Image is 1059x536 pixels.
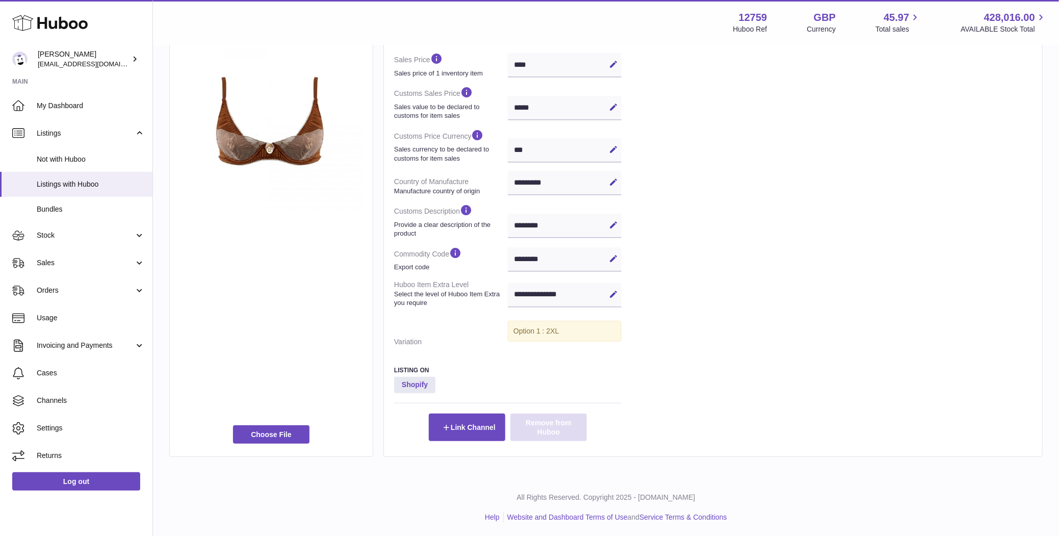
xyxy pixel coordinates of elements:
[510,414,587,441] button: Remove from Huboo
[814,11,836,24] strong: GBP
[394,69,505,78] strong: Sales price of 1 inventory item
[394,48,508,82] dt: Sales Price
[884,11,909,24] span: 45.97
[37,396,145,405] span: Channels
[394,145,505,163] strong: Sales currency to be declared to customs for item sales
[394,220,505,238] strong: Provide a clear description of the product
[12,472,140,491] a: Log out
[394,103,505,120] strong: Sales value to be declared to customs for item sales
[180,37,363,219] img: 127591731597446.png
[807,24,836,34] div: Currency
[12,52,28,67] img: sofiapanwar@unndr.com
[37,129,134,138] span: Listings
[37,368,145,378] span: Cases
[37,451,145,461] span: Returns
[984,11,1035,24] span: 428,016.00
[37,286,134,295] span: Orders
[37,313,145,323] span: Usage
[37,155,145,164] span: Not with Huboo
[37,231,134,240] span: Stock
[394,187,505,196] strong: Manufacture country of origin
[507,513,628,521] a: Website and Dashboard Terms of Use
[485,513,500,521] a: Help
[429,414,505,441] button: Link Channel
[961,24,1047,34] span: AVAILABLE Stock Total
[161,493,1051,502] p: All Rights Reserved. Copyright 2025 - [DOMAIN_NAME]
[875,11,921,34] a: 45.97 Total sales
[394,333,508,351] dt: Variation
[37,341,134,350] span: Invoicing and Payments
[394,366,622,374] h3: Listing On
[961,11,1047,34] a: 428,016.00 AVAILABLE Stock Total
[37,205,145,214] span: Bundles
[394,276,508,312] dt: Huboo Item Extra Level
[508,321,622,342] div: Option 1 : 2XL
[37,258,134,268] span: Sales
[394,263,505,272] strong: Export code
[37,180,145,189] span: Listings with Huboo
[38,60,150,68] span: [EMAIL_ADDRESS][DOMAIN_NAME]
[394,124,508,167] dt: Customs Price Currency
[233,425,309,444] span: Choose File
[504,513,727,522] li: and
[394,199,508,242] dt: Customs Description
[733,24,767,34] div: Huboo Ref
[394,173,508,199] dt: Country of Manufacture
[394,242,508,276] dt: Commodity Code
[639,513,727,521] a: Service Terms & Conditions
[37,101,145,111] span: My Dashboard
[739,11,767,24] strong: 12759
[394,377,435,393] strong: Shopify
[394,82,508,124] dt: Customs Sales Price
[394,290,505,308] strong: Select the level of Huboo Item Extra you require
[38,49,130,69] div: [PERSON_NAME]
[875,24,921,34] span: Total sales
[37,423,145,433] span: Settings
